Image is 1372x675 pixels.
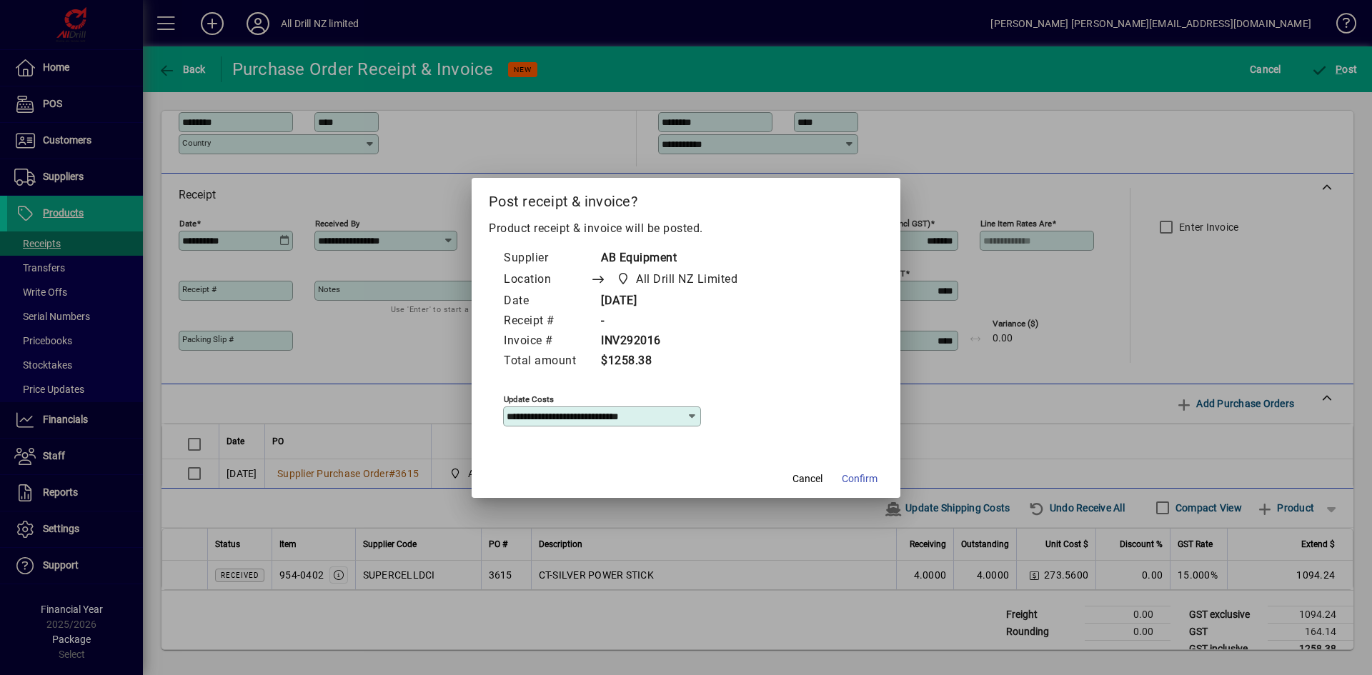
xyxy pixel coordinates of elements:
[590,291,765,311] td: [DATE]
[612,269,743,289] span: All Drill NZ Limited
[590,331,765,351] td: INV292016
[472,178,900,219] h2: Post receipt & invoice?
[504,394,554,404] mat-label: Update costs
[836,466,883,492] button: Confirm
[503,311,590,331] td: Receipt #
[785,466,830,492] button: Cancel
[590,351,765,371] td: $1258.38
[590,249,765,269] td: AB Equipment
[503,249,590,269] td: Supplier
[590,311,765,331] td: -
[842,471,878,486] span: Confirm
[503,291,590,311] td: Date
[489,220,883,237] p: Product receipt & invoice will be posted.
[503,331,590,351] td: Invoice #
[503,269,590,291] td: Location
[792,471,822,486] span: Cancel
[636,271,737,288] span: All Drill NZ Limited
[503,351,590,371] td: Total amount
